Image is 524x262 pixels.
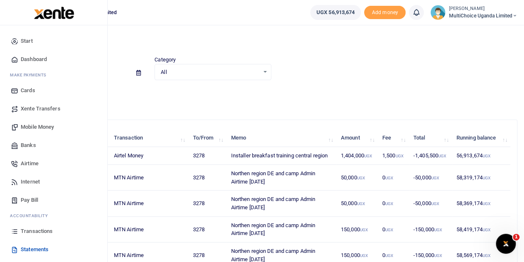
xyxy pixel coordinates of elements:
[226,191,336,216] td: Northen region DE and camp Admin Airtime [DATE]
[21,196,38,204] span: Pay Bill
[21,141,36,149] span: Banks
[409,147,452,165] td: -1,405,500
[385,228,393,232] small: UGX
[16,213,48,219] span: countability
[7,81,101,100] a: Cards
[496,234,516,254] iframe: Intercom live chat
[226,147,336,165] td: Installer breakfast training central region
[33,9,74,15] a: logo-small logo-large logo-large
[378,165,409,191] td: 0
[395,154,403,158] small: UGX
[452,217,511,242] td: 58,419,174
[378,191,409,216] td: 0
[409,165,452,191] td: -50,000
[7,136,101,154] a: Banks
[452,165,511,191] td: 58,319,174
[438,154,446,158] small: UGX
[378,147,409,165] td: 1,500
[357,176,365,180] small: UGX
[409,129,452,147] th: Total: activate to sort column ascending
[409,217,452,242] td: -150,000
[7,191,101,209] a: Pay Bill
[336,129,378,147] th: Amount: activate to sort column ascending
[14,72,46,78] span: ake Payments
[21,86,35,95] span: Cards
[188,129,227,147] th: To/From: activate to sort column ascending
[31,90,517,99] p: Download
[21,37,33,45] span: Start
[452,191,511,216] td: 58,369,174
[21,159,39,168] span: Airtime
[31,36,517,45] h4: Statements
[21,123,54,131] span: Mobile Money
[7,32,101,50] a: Start
[364,154,372,158] small: UGX
[109,191,188,216] td: MTN Airtime
[7,173,101,191] a: Internet
[452,129,511,147] th: Running balance: activate to sort column ascending
[364,9,406,15] a: Add money
[449,5,517,12] small: [PERSON_NAME]
[483,176,490,180] small: UGX
[336,147,378,165] td: 1,404,000
[21,245,48,254] span: Statements
[336,165,378,191] td: 50,000
[7,69,101,81] li: M
[109,129,188,147] th: Transaction: activate to sort column ascending
[336,217,378,242] td: 150,000
[316,8,355,17] span: UGX 56,913,674
[226,129,336,147] th: Memo: activate to sort column ascending
[310,5,361,20] a: UGX 56,913,674
[483,253,490,258] small: UGX
[7,209,101,222] li: Ac
[434,253,442,258] small: UGX
[430,5,445,20] img: profile-user
[431,201,439,206] small: UGX
[364,6,406,20] li: Toup your wallet
[21,227,53,235] span: Transactions
[385,253,393,258] small: UGX
[336,191,378,216] td: 50,000
[385,176,393,180] small: UGX
[513,234,519,240] span: 1
[226,217,336,242] td: Northen region DE and camp Admin Airtime [DATE]
[364,6,406,20] span: Add money
[385,201,393,206] small: UGX
[109,147,188,165] td: Airtel Money
[409,191,452,216] td: -50,000
[452,147,511,165] td: 56,913,674
[34,7,74,19] img: logo-large
[483,228,490,232] small: UGX
[434,228,442,232] small: UGX
[7,222,101,240] a: Transactions
[155,56,176,64] label: Category
[188,191,227,216] td: 3278
[357,201,365,206] small: UGX
[430,5,517,20] a: profile-user [PERSON_NAME] MultiChoice Uganda Limited
[7,118,101,136] a: Mobile Money
[360,228,368,232] small: UGX
[307,5,364,20] li: Wallet ballance
[226,165,336,191] td: Northen region DE and camp Admin Airtime [DATE]
[161,68,259,76] span: All
[483,201,490,206] small: UGX
[360,253,368,258] small: UGX
[109,217,188,242] td: MTN Airtime
[188,165,227,191] td: 3278
[378,217,409,242] td: 0
[21,178,40,186] span: Internet
[431,176,439,180] small: UGX
[378,129,409,147] th: Fee: activate to sort column ascending
[7,100,101,118] a: Xente Transfers
[21,105,60,113] span: Xente Transfers
[7,50,101,69] a: Dashboard
[7,154,101,173] a: Airtime
[483,154,490,158] small: UGX
[109,165,188,191] td: MTN Airtime
[21,55,47,64] span: Dashboard
[188,217,227,242] td: 3278
[188,147,227,165] td: 3278
[7,240,101,259] a: Statements
[449,12,517,20] span: MultiChoice Uganda Limited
